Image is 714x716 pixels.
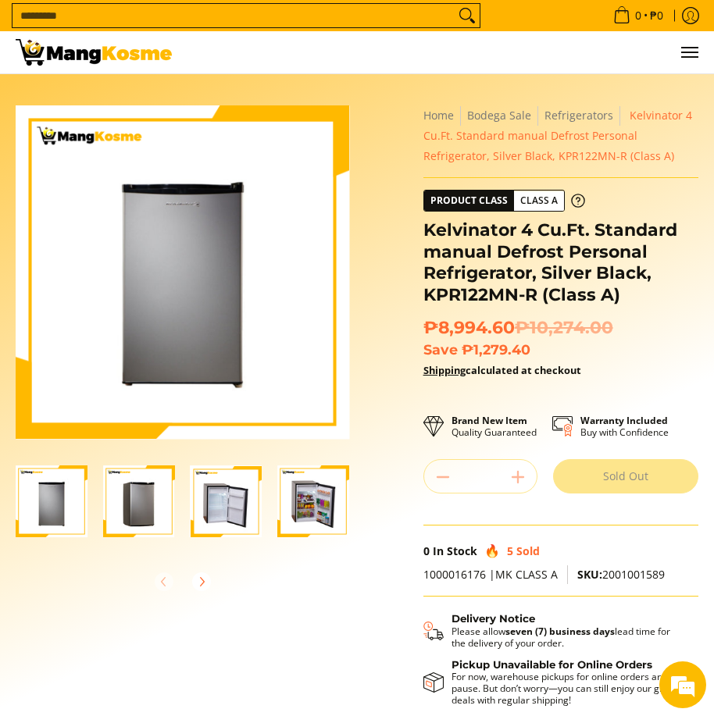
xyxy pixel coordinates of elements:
strong: Warranty Included [580,414,668,427]
nav: Main Menu [187,31,698,73]
span: Sold [516,543,540,558]
button: Next [184,565,219,599]
span: SKU: [577,567,602,582]
strong: calculated at checkout [423,363,581,377]
p: For now, warehouse pickups for online orders are on pause. But don’t worry—you can still enjoy ou... [452,671,683,706]
span: 1000016176 |MK CLASS A [423,567,558,582]
h1: Kelvinator 4 Cu.Ft. Standard manual Defrost Personal Refrigerator, Silver Black, KPR122MN-R (Clas... [423,219,698,305]
button: Search [455,4,480,27]
img: Kelvinator 4 Cu.Ft. Standard manual Defrost Personal Refrigerator, Silver Black, KPR122MN-R (Clas... [16,105,349,439]
span: 2001001589 [577,567,665,582]
img: Kelvinator 4 Cu.Ft. Standard manual Defrost Personal Refrigerator, Silver Black, KPR122MN-R (Clas... [277,465,349,537]
span: ₱1,279.40 [462,341,530,358]
a: Shipping [423,363,466,377]
a: Home [423,108,454,123]
strong: Delivery Notice [452,612,535,625]
span: Class A [514,191,564,211]
img: Kelvinator 4 Cu.Ft. Standard manual Defrost Personal Refrigerator, Silver Black, KPR122MN-R (Clas... [16,465,87,537]
strong: Brand New Item [452,414,527,427]
span: 5 [507,543,513,558]
span: In Stock [433,543,477,558]
span: ₱0 [648,10,666,21]
strong: Pickup Unavailable for Online Orders [452,658,652,671]
button: Menu [680,31,698,73]
span: Save [423,341,458,358]
img: Kelvinator 4 Cu.Ft. Standard manual Defrost Personal Refrigerator, Silver Black, KPR122MN-R (Clas... [103,465,175,537]
strong: seven (7) business days [505,625,615,638]
span: 0 [633,10,644,21]
a: Bodega Sale [467,108,531,123]
p: Please allow lead time for the delivery of your order. [452,625,683,649]
img: Kelvinator 4 Cu.Ft. Standard manual Defrost Personal Refrigerator, Sil | Mang Kosme [16,39,172,66]
span: • [609,7,668,24]
p: Buy with Confidence [580,415,669,438]
nav: Breadcrumbs [423,105,698,166]
span: 0 [423,543,430,558]
ul: Customer Navigation [187,31,698,73]
span: ₱8,994.60 [423,317,613,338]
p: Quality Guaranteed [452,415,537,438]
button: Shipping & Delivery [423,612,683,649]
span: Kelvinator 4 Cu.Ft. Standard manual Defrost Personal Refrigerator, Silver Black, KPR122MN-R (Clas... [423,108,692,163]
img: Kelvinator 4 Cu.Ft. Standard manual Defrost Personal Refrigerator, Silver Black, KPR122MN-R (Clas... [191,465,262,537]
span: Product Class [424,191,514,211]
a: Product Class Class A [423,190,585,212]
a: Refrigerators [544,108,613,123]
del: ₱10,274.00 [515,317,613,338]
